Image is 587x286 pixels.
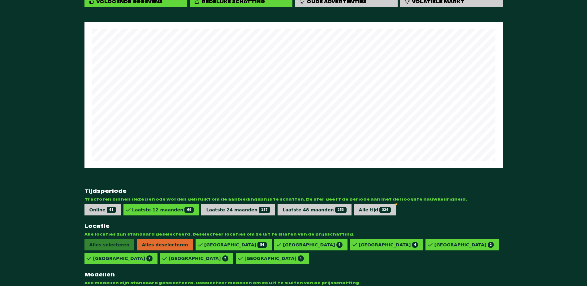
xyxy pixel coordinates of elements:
span: Alles deselecteren [137,239,193,250]
span: Alle locaties zijn standaard geselecteerd. Deselecteer locaties om ze uit te sluiten van de prijs... [84,232,503,237]
span: 41 [107,207,116,213]
span: 157 [259,207,270,213]
span: 253 [335,207,347,213]
span: 326 [379,207,391,213]
div: Online [89,207,116,213]
span: 4 [336,242,343,248]
span: 2 [146,255,153,262]
div: [GEOGRAPHIC_DATA] [244,255,304,262]
span: 2 [222,255,228,262]
div: Laatste 12 maanden [132,207,194,213]
strong: Tijdsperiode [84,188,503,194]
span: 54 [257,242,267,248]
span: 2 [488,242,494,248]
div: Laatste 24 maanden [206,207,270,213]
strong: Locatie [84,223,503,229]
span: 4 [412,242,418,248]
div: [GEOGRAPHIC_DATA] [169,255,228,262]
span: Alle modellen zijn standaard geselecteerd. Deselecteer modellen om ze uit te sluiten van de prijs... [84,280,503,285]
div: [GEOGRAPHIC_DATA] [434,242,494,248]
span: 69 [184,207,194,213]
div: [GEOGRAPHIC_DATA] [204,242,267,248]
div: [GEOGRAPHIC_DATA] [93,255,153,262]
span: Alles selecteren [84,239,135,250]
span: Tractoren binnen deze periode worden gebruikt om de aanbiedingsprijs te schatten. De ster geeft d... [84,197,503,202]
div: [GEOGRAPHIC_DATA] [359,242,418,248]
strong: Modellen [84,271,503,278]
div: Laatste 48 maanden [283,207,347,213]
div: Alle tijd [359,207,391,213]
span: 1 [298,255,304,262]
div: [GEOGRAPHIC_DATA] [283,242,343,248]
